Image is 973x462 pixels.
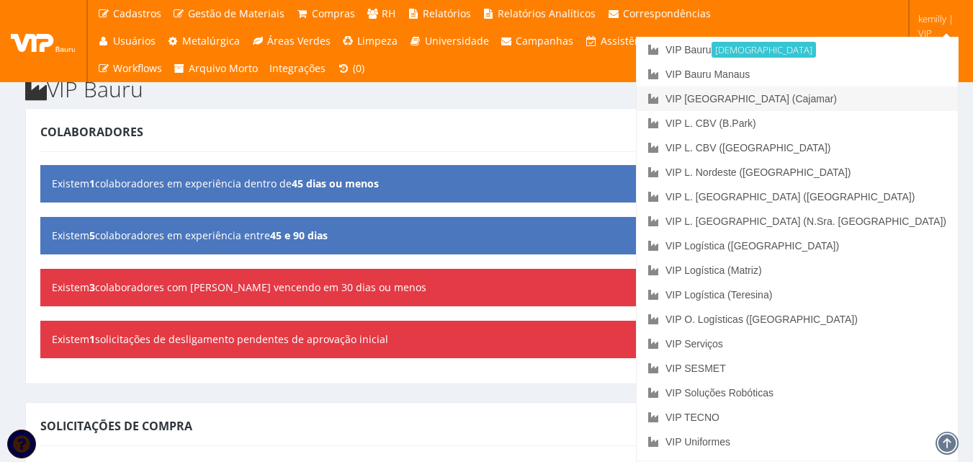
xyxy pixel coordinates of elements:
b: 45 dias ou menos [292,177,379,190]
b: 1 [89,332,95,346]
span: Compras [312,6,355,20]
a: VIP Logística (Matriz) [637,258,958,283]
a: VIP Logística (Teresina) [637,283,958,307]
a: VIP O. Logísticas ([GEOGRAPHIC_DATA]) [637,307,958,332]
a: Áreas Verdes [246,27,336,55]
a: VIP Serviços [637,332,958,356]
h2: VIP Bauru [25,77,948,101]
a: VIP SESMET [637,356,958,381]
span: Metalúrgica [182,34,240,48]
div: Existem colaboradores com [PERSON_NAME] vencendo em 30 dias ou menos [40,269,933,306]
a: VIP L. CBV ([GEOGRAPHIC_DATA]) [637,136,958,160]
a: VIP Soluções Robóticas [637,381,958,405]
a: VIP L. Nordeste ([GEOGRAPHIC_DATA]) [637,160,958,185]
a: VIP Uniformes [637,430,958,454]
a: VIP TECNO [637,405,958,430]
a: VIP L. [GEOGRAPHIC_DATA] ([GEOGRAPHIC_DATA]) [637,185,958,209]
span: Cadastros [113,6,161,20]
b: 3 [89,280,95,294]
div: Existem colaboradores em experiência dentro de [40,165,933,203]
a: VIP L. CBV (B.Park) [637,111,958,136]
span: Limpeza [357,34,398,48]
a: Arquivo Morto [168,55,264,82]
img: logo [11,30,76,52]
a: Assistência Técnica [579,27,700,55]
a: TV [700,27,739,55]
span: Relatórios Analíticos [498,6,596,20]
span: Universidade [425,34,489,48]
span: Usuários [113,34,156,48]
a: Universidade [403,27,495,55]
span: Arquivo Morto [189,61,258,75]
span: Campanhas [516,34,573,48]
span: Correspondências [623,6,711,20]
a: VIP Bauru[DEMOGRAPHIC_DATA] [637,37,958,62]
span: kemilly | VIP Bauru [918,12,954,55]
a: Campanhas [495,27,580,55]
span: Workflows [113,61,162,75]
a: Workflows [91,55,168,82]
a: VIP Bauru Manaus [637,62,958,86]
span: Áreas Verdes [267,34,331,48]
a: Integrações [264,55,331,82]
div: Existem solicitações de desligamento pendentes de aprovação inicial [40,321,933,358]
span: Integrações [269,61,326,75]
b: 45 e 90 dias [270,228,328,242]
a: Metalúrgica [161,27,246,55]
a: (0) [331,55,370,82]
span: Solicitações de Compra [40,418,192,434]
small: [DEMOGRAPHIC_DATA] [712,42,816,58]
b: 5 [89,228,95,242]
span: Colaboradores [40,124,143,140]
span: Gestão de Materiais [188,6,284,20]
span: RH [382,6,395,20]
a: VIP L. [GEOGRAPHIC_DATA] (N.Sra. [GEOGRAPHIC_DATA]) [637,209,958,234]
div: Existem colaboradores em experiência entre [40,217,933,254]
span: Assistência Técnica [601,34,694,48]
a: VIP [GEOGRAPHIC_DATA] (Cajamar) [637,86,958,111]
b: 1 [89,177,95,190]
a: Limpeza [336,27,404,55]
span: TV [721,34,732,48]
a: VIP Logística ([GEOGRAPHIC_DATA]) [637,234,958,258]
span: Relatórios [423,6,471,20]
span: (0) [353,61,364,75]
a: Usuários [91,27,161,55]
